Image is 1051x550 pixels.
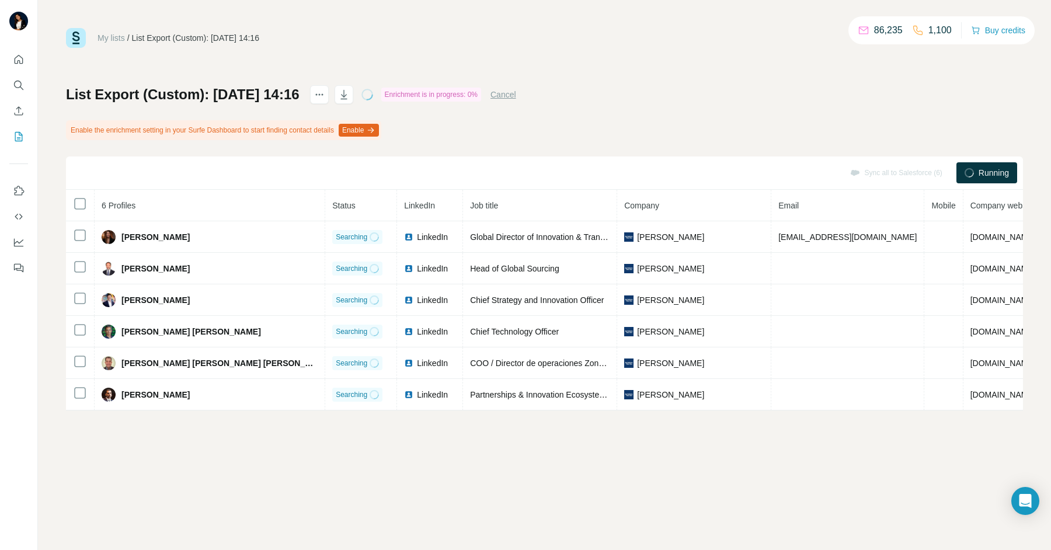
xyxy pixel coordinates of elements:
[102,356,116,370] img: Avatar
[336,358,367,368] span: Searching
[490,89,516,100] button: Cancel
[970,390,1036,399] span: [DOMAIN_NAME]
[404,201,435,210] span: LinkedIn
[637,294,704,306] span: [PERSON_NAME]
[637,389,704,401] span: [PERSON_NAME]
[874,23,903,37] p: 86,235
[121,389,190,401] span: [PERSON_NAME]
[9,257,28,279] button: Feedback
[121,263,190,274] span: [PERSON_NAME]
[132,32,259,44] div: List Export (Custom): [DATE] 14:16
[9,75,28,96] button: Search
[310,85,329,104] button: actions
[9,49,28,70] button: Quick start
[66,28,86,48] img: Surfe Logo
[336,295,367,305] span: Searching
[121,357,318,369] span: [PERSON_NAME] [PERSON_NAME] [PERSON_NAME]
[404,232,413,242] img: LinkedIn logo
[9,12,28,30] img: Avatar
[9,232,28,253] button: Dashboard
[470,327,559,336] span: Chief Technology Officer
[928,23,952,37] p: 1,100
[624,232,634,242] img: company-logo
[9,206,28,227] button: Use Surfe API
[9,180,28,201] button: Use Surfe on LinkedIn
[971,22,1025,39] button: Buy credits
[970,232,1036,242] span: [DOMAIN_NAME]
[931,201,955,210] span: Mobile
[66,85,300,104] h1: List Export (Custom): [DATE] 14:16
[417,231,448,243] span: LinkedIn
[102,262,116,276] img: Avatar
[624,390,634,399] img: company-logo
[970,295,1036,305] span: [DOMAIN_NAME]
[470,358,681,368] span: COO / Director de operaciones Zona Centro y Franquicias
[102,388,116,402] img: Avatar
[404,295,413,305] img: LinkedIn logo
[624,327,634,336] img: company-logo
[979,167,1009,179] span: Running
[336,232,367,242] span: Searching
[637,326,704,337] span: [PERSON_NAME]
[970,327,1036,336] span: [DOMAIN_NAME]
[417,294,448,306] span: LinkedIn
[404,358,413,368] img: LinkedIn logo
[121,326,261,337] span: [PERSON_NAME] [PERSON_NAME]
[970,358,1036,368] span: [DOMAIN_NAME]
[332,201,356,210] span: Status
[404,327,413,336] img: LinkedIn logo
[417,326,448,337] span: LinkedIn
[470,232,638,242] span: Global Director of Innovation & Transformation
[1011,487,1039,515] div: Open Intercom Messenger
[417,263,448,274] span: LinkedIn
[637,263,704,274] span: [PERSON_NAME]
[470,390,637,399] span: Partnerships & Innovation Ecosystem Director
[624,201,659,210] span: Company
[121,294,190,306] span: [PERSON_NAME]
[417,389,448,401] span: LinkedIn
[102,293,116,307] img: Avatar
[339,124,379,137] button: Enable
[637,357,704,369] span: [PERSON_NAME]
[624,358,634,368] img: company-logo
[9,126,28,147] button: My lists
[127,32,130,44] li: /
[637,231,704,243] span: [PERSON_NAME]
[404,390,413,399] img: LinkedIn logo
[417,357,448,369] span: LinkedIn
[336,263,367,274] span: Searching
[102,201,135,210] span: 6 Profiles
[381,88,481,102] div: Enrichment is in progress: 0%
[624,295,634,305] img: company-logo
[470,295,604,305] span: Chief Strategy and Innovation Officer
[470,201,498,210] span: Job title
[66,120,381,140] div: Enable the enrichment setting in your Surfe Dashboard to start finding contact details
[98,33,125,43] a: My lists
[404,264,413,273] img: LinkedIn logo
[121,231,190,243] span: [PERSON_NAME]
[336,389,367,400] span: Searching
[778,232,917,242] span: [EMAIL_ADDRESS][DOMAIN_NAME]
[336,326,367,337] span: Searching
[102,230,116,244] img: Avatar
[624,264,634,273] img: company-logo
[778,201,799,210] span: Email
[970,264,1036,273] span: [DOMAIN_NAME]
[9,100,28,121] button: Enrich CSV
[470,264,559,273] span: Head of Global Sourcing
[102,325,116,339] img: Avatar
[970,201,1035,210] span: Company website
